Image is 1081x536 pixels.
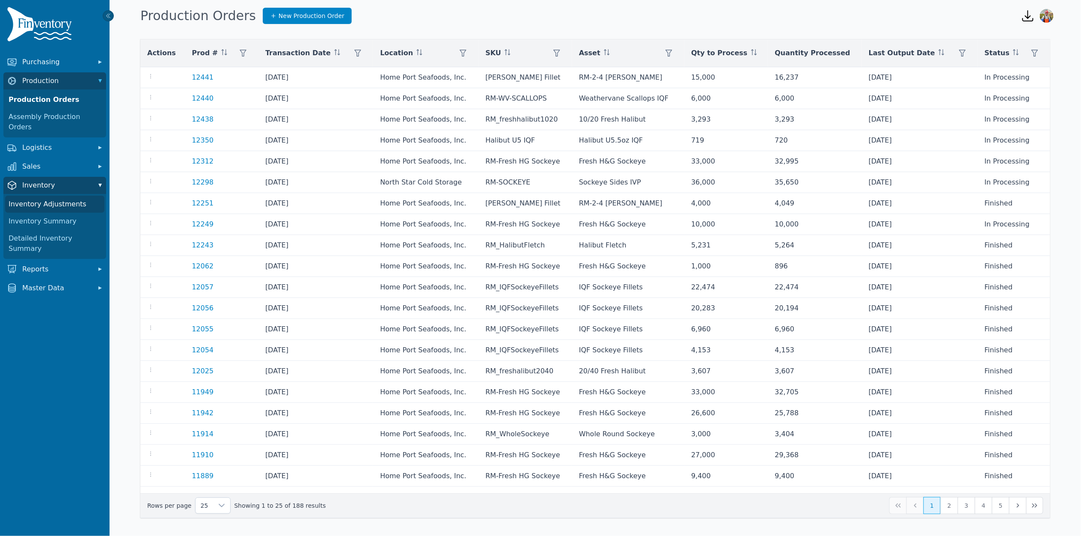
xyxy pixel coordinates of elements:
[258,466,373,487] td: [DATE]
[862,67,978,88] td: [DATE]
[684,109,768,130] td: 3,293
[258,235,373,256] td: [DATE]
[478,88,572,109] td: RM-WV-SCALLOPS
[373,340,478,361] td: Home Port Seafoods, Inc.
[572,193,684,214] td: RM-2-4 [PERSON_NAME]
[192,346,214,354] a: 12054
[862,403,978,424] td: [DATE]
[22,143,91,153] span: Logistics
[192,94,214,102] a: 12440
[978,319,1050,340] td: Finished
[192,409,214,417] a: 11942
[196,498,214,513] span: Rows per page
[258,256,373,277] td: [DATE]
[978,403,1050,424] td: Finished
[373,445,478,466] td: Home Port Seafoods, Inc.
[192,136,214,144] a: 12350
[684,319,768,340] td: 6,960
[768,445,862,466] td: 29,368
[373,109,478,130] td: Home Port Seafoods, Inc.
[192,73,214,81] a: 12441
[478,298,572,319] td: RM_IQFSockeyeFillets
[684,424,768,445] td: 3,000
[478,403,572,424] td: RM-Fresh HG Sockeye
[684,298,768,319] td: 20,283
[862,298,978,319] td: [DATE]
[258,319,373,340] td: [DATE]
[192,451,214,459] a: 11910
[3,261,106,278] button: Reports
[192,241,214,249] a: 12243
[975,497,992,514] button: Page 4
[373,88,478,109] td: Home Port Seafoods, Inc.
[572,67,684,88] td: RM-2-4 [PERSON_NAME]
[768,382,862,403] td: 32,705
[478,151,572,172] td: RM-Fresh HG Sockeye
[978,466,1050,487] td: Finished
[3,177,106,194] button: Inventory
[862,130,978,151] td: [DATE]
[192,115,214,123] a: 12438
[978,382,1050,403] td: Finished
[572,109,684,130] td: 10/20 Fresh Halibut
[768,277,862,298] td: 22,474
[862,151,978,172] td: [DATE]
[572,277,684,298] td: IQF Sockeye Fillets
[258,151,373,172] td: [DATE]
[373,130,478,151] td: Home Port Seafoods, Inc.
[768,424,862,445] td: 3,404
[373,424,478,445] td: Home Port Seafoods, Inc.
[978,151,1050,172] td: In Processing
[478,67,572,88] td: [PERSON_NAME] Fillet
[768,109,862,130] td: 3,293
[572,151,684,172] td: Fresh H&G Sockeye
[572,130,684,151] td: Halibut U5.5oz IQF
[862,277,978,298] td: [DATE]
[572,445,684,466] td: Fresh H&G Sockeye
[862,214,978,235] td: [DATE]
[978,361,1050,382] td: Finished
[684,361,768,382] td: 3,607
[478,172,572,193] td: RM-SOCKEYE
[5,108,104,136] a: Assembly Production Orders
[862,382,978,403] td: [DATE]
[258,403,373,424] td: [DATE]
[192,157,214,165] a: 12312
[192,388,214,396] a: 11949
[373,277,478,298] td: Home Port Seafoods, Inc.
[140,8,256,24] h1: Production Orders
[258,193,373,214] td: [DATE]
[1026,497,1043,514] button: Last Page
[768,151,862,172] td: 32,995
[684,277,768,298] td: 22,474
[684,445,768,466] td: 27,000
[478,193,572,214] td: [PERSON_NAME] Fillet
[265,48,331,58] span: Transaction Date
[684,340,768,361] td: 4,153
[862,88,978,109] td: [DATE]
[768,361,862,382] td: 3,607
[3,158,106,175] button: Sales
[258,487,373,508] td: [DATE]
[258,109,373,130] td: [DATE]
[373,466,478,487] td: Home Port Seafoods, Inc.
[258,382,373,403] td: [DATE]
[684,151,768,172] td: 33,000
[5,230,104,257] a: Detailed Inventory Summary
[5,213,104,230] a: Inventory Summary
[373,382,478,403] td: Home Port Seafoods, Inc.
[684,487,768,508] td: 7,223
[478,235,572,256] td: RM_HalibutFletch
[978,193,1050,214] td: Finished
[992,497,1009,514] button: Page 5
[22,283,91,293] span: Master Data
[978,256,1050,277] td: Finished
[5,91,104,108] a: Production Orders
[258,424,373,445] td: [DATE]
[373,319,478,340] td: Home Port Seafoods, Inc.
[258,445,373,466] td: [DATE]
[768,67,862,88] td: 16,237
[572,382,684,403] td: Fresh H&G Sockeye
[1040,9,1054,23] img: Sera Wheeler
[978,109,1050,130] td: In Processing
